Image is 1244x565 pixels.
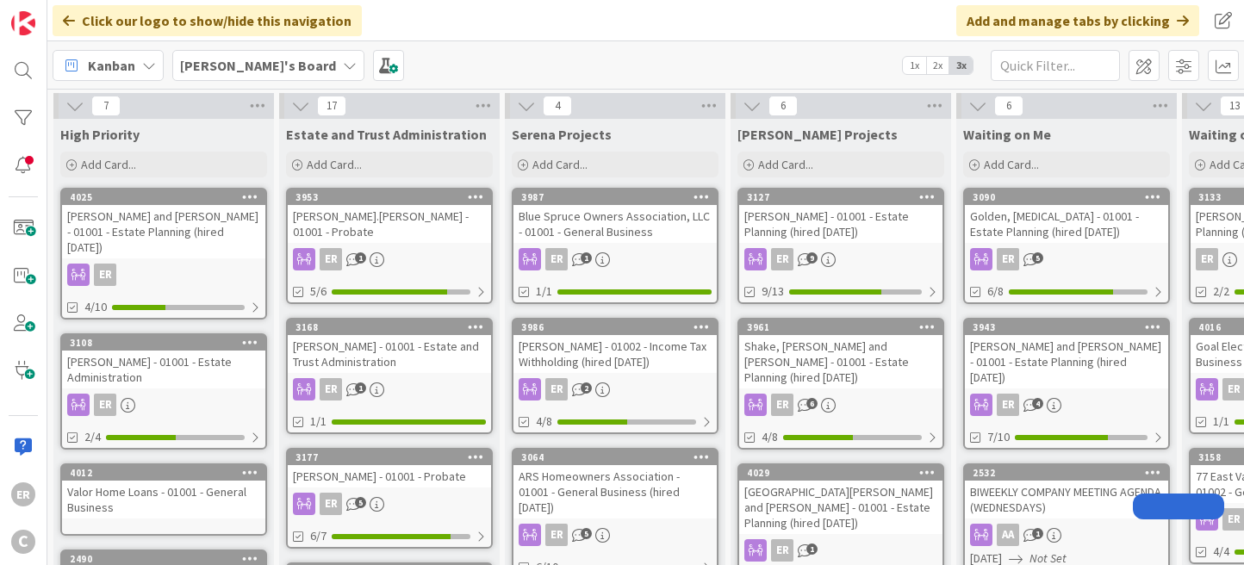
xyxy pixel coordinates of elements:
div: ER [513,378,717,400]
span: 1/1 [1213,413,1229,431]
div: 4025 [70,191,265,203]
span: 1 [355,382,366,394]
div: 3127 [747,191,942,203]
span: 1 [355,252,366,264]
div: ER [513,524,717,546]
div: BIWEEKLY COMPANY MEETING AGENDA (WEDNESDAYS) [965,481,1168,518]
span: 9/13 [762,282,784,301]
span: 7 [91,96,121,116]
a: 3953[PERSON_NAME].[PERSON_NAME] - 01001 - ProbateER5/6 [286,188,493,304]
div: ER [771,539,793,562]
div: 3177 [288,450,491,465]
div: ER [545,248,568,270]
a: 3986[PERSON_NAME] - 01002 - Income Tax Withholding (hired [DATE])ER4/8 [512,318,718,434]
div: [PERSON_NAME] - 01001 - Estate Planning (hired [DATE]) [739,205,942,243]
div: ER [1196,248,1218,270]
span: 17 [317,96,346,116]
div: 3986 [521,321,717,333]
a: 3108[PERSON_NAME] - 01001 - Estate AdministrationER2/4 [60,333,267,450]
div: ER [94,394,116,416]
span: 2/2 [1213,282,1229,301]
div: 3987Blue Spruce Owners Association, LLC - 01001 - General Business [513,189,717,243]
span: Add Card... [307,157,362,172]
div: 3090Golden, [MEDICAL_DATA] - 01001 - Estate Planning (hired [DATE]) [965,189,1168,243]
span: High Priority [60,126,140,143]
span: 3x [949,57,973,74]
div: ARS Homeowners Association - 01001 - General Business (hired [DATE]) [513,465,717,518]
span: 1/1 [310,413,327,431]
span: 6 [768,96,798,116]
div: 3127[PERSON_NAME] - 01001 - Estate Planning (hired [DATE]) [739,189,942,243]
span: Add Card... [81,157,136,172]
div: ER [320,378,342,400]
span: 5 [581,528,592,539]
span: 1 [806,543,818,555]
div: ER [739,539,942,562]
a: 3177[PERSON_NAME] - 01001 - ProbateER6/7 [286,448,493,549]
a: 3961Shake, [PERSON_NAME] and [PERSON_NAME] - 01001 - Estate Planning (hired [DATE])ER4/8 [737,318,944,450]
div: 3177[PERSON_NAME] - 01001 - Probate [288,450,491,487]
div: 3961 [747,321,942,333]
div: [PERSON_NAME] - 01001 - Estate and Trust Administration [288,335,491,373]
div: Click our logo to show/hide this navigation [53,5,362,36]
a: 4012Valor Home Loans - 01001 - General Business [60,463,267,536]
input: Quick Filter... [991,50,1120,81]
span: 6/8 [987,282,1004,301]
div: C [11,530,35,554]
div: 3177 [295,451,491,463]
div: 4012 [62,465,265,481]
div: 3108 [70,337,265,349]
span: Waiting on Me [963,126,1051,143]
div: 3943 [965,320,1168,335]
div: 4029 [747,467,942,479]
span: 4 [1032,398,1043,409]
div: ER [62,394,265,416]
span: 4/8 [762,428,778,446]
span: 2/4 [84,428,101,446]
div: 3953 [288,189,491,205]
div: AA [965,524,1168,546]
div: Valor Home Loans - 01001 - General Business [62,481,265,518]
span: 7/10 [987,428,1010,446]
div: ER [320,248,342,270]
div: ER [94,264,116,286]
div: Golden, [MEDICAL_DATA] - 01001 - Estate Planning (hired [DATE]) [965,205,1168,243]
div: [PERSON_NAME] - 01001 - Probate [288,465,491,487]
div: 3961 [739,320,942,335]
div: AA [997,524,1019,546]
div: 3108 [62,335,265,351]
span: 1x [903,57,926,74]
div: 3127 [739,189,942,205]
span: Add Card... [758,157,813,172]
span: 6/7 [310,527,327,545]
div: 3953 [295,191,491,203]
div: [PERSON_NAME].[PERSON_NAME] - 01001 - Probate [288,205,491,243]
div: [PERSON_NAME] and [PERSON_NAME] - 01001 - Estate Planning (hired [DATE]) [62,205,265,258]
a: 4025[PERSON_NAME] and [PERSON_NAME] - 01001 - Estate Planning (hired [DATE])ER4/10 [60,188,267,320]
span: 1/1 [536,282,552,301]
div: ER [739,394,942,416]
span: 5 [355,497,366,508]
div: ER [320,493,342,515]
div: 3168 [295,321,491,333]
div: 4012Valor Home Loans - 01001 - General Business [62,465,265,518]
div: ER [771,394,793,416]
span: 6 [806,398,818,409]
div: 3064ARS Homeowners Association - 01001 - General Business (hired [DATE]) [513,450,717,518]
a: 3943[PERSON_NAME] and [PERSON_NAME] - 01001 - Estate Planning (hired [DATE])ER7/10 [963,318,1170,450]
span: 2 [581,382,592,394]
div: 3168[PERSON_NAME] - 01001 - Estate and Trust Administration [288,320,491,373]
div: ER [288,378,491,400]
span: 4 [543,96,572,116]
div: 3090 [973,191,1168,203]
div: 4012 [70,467,265,479]
div: ER [513,248,717,270]
b: [PERSON_NAME]'s Board [180,57,336,74]
div: [PERSON_NAME] and [PERSON_NAME] - 01001 - Estate Planning (hired [DATE]) [965,335,1168,388]
span: Add Card... [984,157,1039,172]
span: 5/6 [310,282,327,301]
div: 4025 [62,189,265,205]
span: 2x [926,57,949,74]
a: 3127[PERSON_NAME] - 01001 - Estate Planning (hired [DATE])ER9/13 [737,188,944,304]
span: 6 [994,96,1023,116]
